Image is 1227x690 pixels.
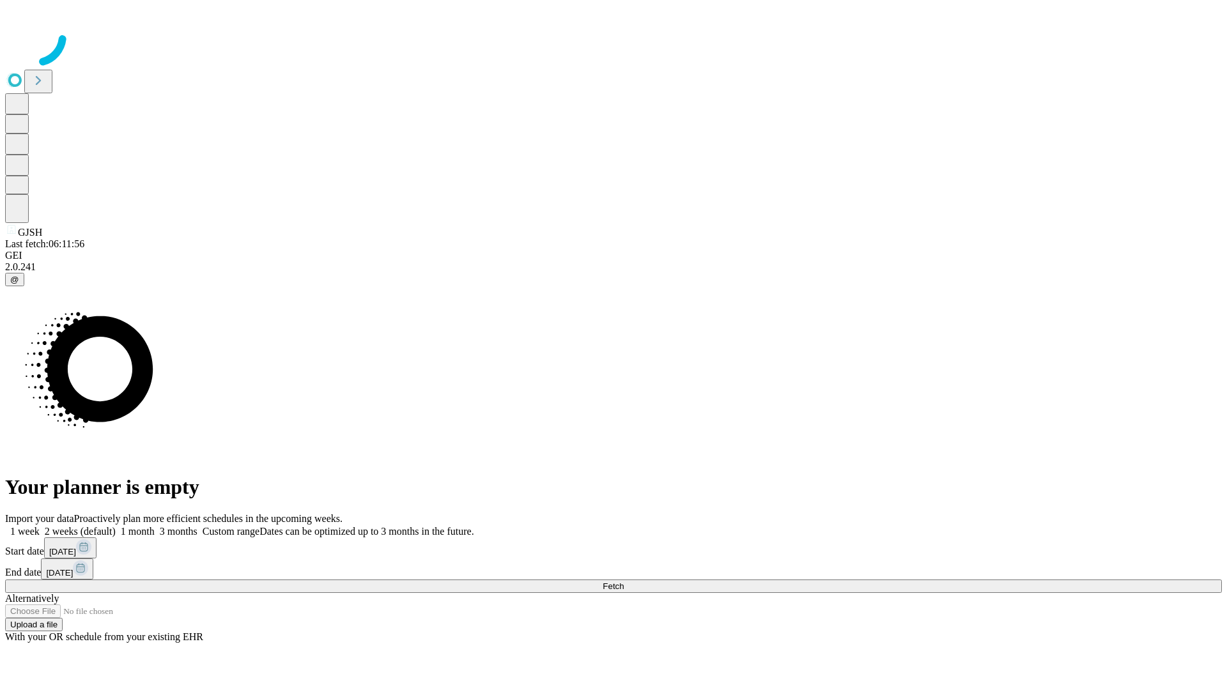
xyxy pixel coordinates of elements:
[203,526,259,537] span: Custom range
[5,261,1222,273] div: 2.0.241
[5,579,1222,593] button: Fetch
[5,475,1222,499] h1: Your planner is empty
[10,275,19,284] span: @
[44,537,96,558] button: [DATE]
[259,526,474,537] span: Dates can be optimized up to 3 months in the future.
[121,526,155,537] span: 1 month
[5,618,63,631] button: Upload a file
[49,547,76,556] span: [DATE]
[603,581,624,591] span: Fetch
[18,227,42,238] span: GJSH
[46,568,73,578] span: [DATE]
[5,593,59,604] span: Alternatively
[41,558,93,579] button: [DATE]
[5,513,74,524] span: Import your data
[10,526,40,537] span: 1 week
[45,526,116,537] span: 2 weeks (default)
[160,526,197,537] span: 3 months
[74,513,343,524] span: Proactively plan more efficient schedules in the upcoming weeks.
[5,558,1222,579] div: End date
[5,631,203,642] span: With your OR schedule from your existing EHR
[5,537,1222,558] div: Start date
[5,238,84,249] span: Last fetch: 06:11:56
[5,250,1222,261] div: GEI
[5,273,24,286] button: @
